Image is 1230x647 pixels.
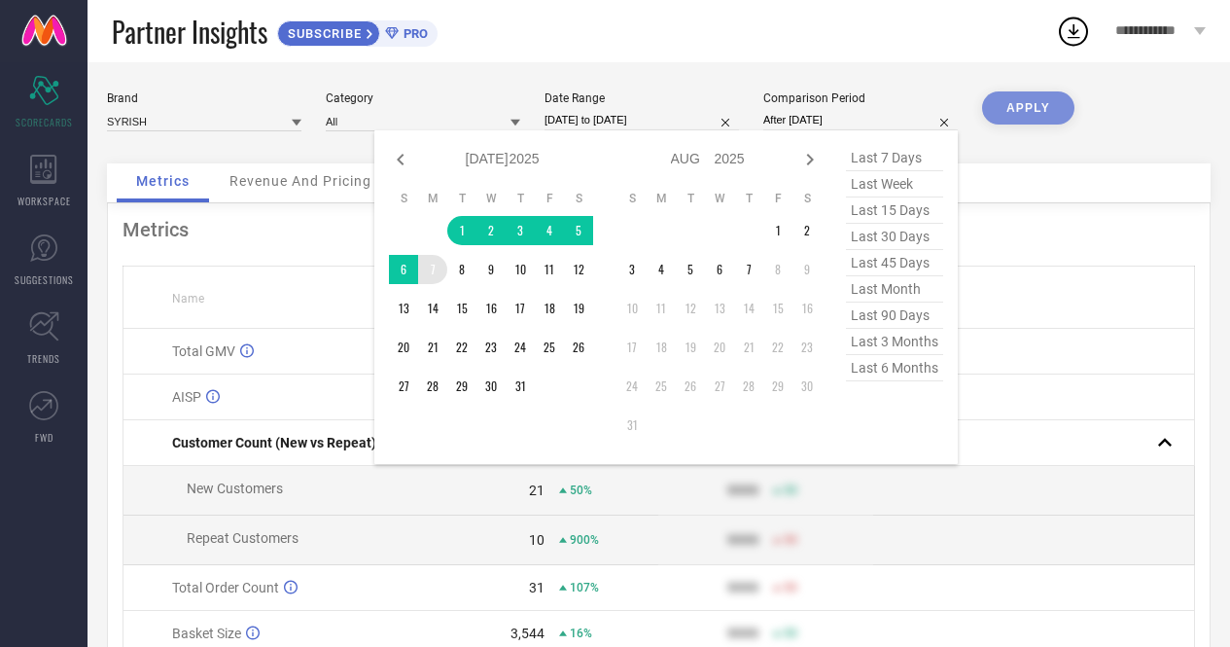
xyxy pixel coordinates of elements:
td: Sat Jul 19 2025 [564,294,593,323]
td: Sat Aug 09 2025 [792,255,822,284]
div: 3,544 [510,626,545,641]
td: Fri Jul 11 2025 [535,255,564,284]
th: Tuesday [447,191,476,206]
td: Sat Aug 23 2025 [792,333,822,362]
th: Sunday [389,191,418,206]
div: Open download list [1056,14,1091,49]
td: Sun Aug 03 2025 [617,255,647,284]
span: WORKSPACE [18,194,71,208]
div: Date Range [545,91,739,105]
td: Tue Aug 19 2025 [676,333,705,362]
span: 50 [784,484,797,497]
a: SUBSCRIBEPRO [277,16,438,47]
td: Sun Jul 13 2025 [389,294,418,323]
td: Wed Aug 06 2025 [705,255,734,284]
span: Total Order Count [172,580,279,595]
div: Category [326,91,520,105]
div: 9999 [727,626,758,641]
div: Next month [798,148,822,171]
td: Wed Aug 27 2025 [705,372,734,401]
th: Friday [763,191,792,206]
th: Saturday [792,191,822,206]
td: Sun Aug 24 2025 [617,372,647,401]
span: last month [846,276,943,303]
td: Mon Jul 14 2025 [418,294,447,323]
span: last 3 months [846,329,943,355]
td: Sat Jul 26 2025 [564,333,593,362]
td: Tue Jul 15 2025 [447,294,476,323]
td: Tue Jul 01 2025 [447,216,476,245]
span: 50 [784,581,797,594]
span: last week [846,171,943,198]
td: Sat Jul 12 2025 [564,255,593,284]
span: last 6 months [846,355,943,381]
span: last 45 days [846,250,943,276]
th: Tuesday [676,191,705,206]
td: Sat Aug 16 2025 [792,294,822,323]
td: Tue Jul 22 2025 [447,333,476,362]
span: Partner Insights [112,12,267,52]
span: Customer Count (New vs Repeat) [172,435,376,450]
span: last 90 days [846,303,943,329]
td: Sat Aug 02 2025 [792,216,822,245]
span: Repeat Customers [187,530,299,546]
span: 50% [570,484,592,497]
th: Sunday [617,191,647,206]
td: Thu Jul 17 2025 [506,294,535,323]
td: Mon Aug 18 2025 [647,333,676,362]
td: Mon Aug 04 2025 [647,255,676,284]
td: Wed Jul 09 2025 [476,255,506,284]
div: 9999 [727,532,758,548]
th: Wednesday [705,191,734,206]
th: Thursday [506,191,535,206]
span: last 7 days [846,145,943,171]
div: Metrics [123,218,1195,241]
div: Brand [107,91,301,105]
td: Thu Aug 14 2025 [734,294,763,323]
span: Name [172,292,204,306]
th: Thursday [734,191,763,206]
th: Friday [535,191,564,206]
td: Sun Jul 27 2025 [389,372,418,401]
div: 9999 [727,483,758,498]
td: Mon Jul 28 2025 [418,372,447,401]
td: Sun Jul 20 2025 [389,333,418,362]
td: Sun Aug 10 2025 [617,294,647,323]
th: Wednesday [476,191,506,206]
td: Sat Jul 05 2025 [564,216,593,245]
td: Wed Jul 23 2025 [476,333,506,362]
span: last 30 days [846,224,943,250]
td: Wed Jul 30 2025 [476,372,506,401]
span: Revenue And Pricing [229,173,371,189]
td: Thu Aug 28 2025 [734,372,763,401]
td: Mon Jul 21 2025 [418,333,447,362]
td: Thu Aug 07 2025 [734,255,763,284]
td: Fri Aug 01 2025 [763,216,792,245]
td: Thu Jul 03 2025 [506,216,535,245]
td: Fri Aug 08 2025 [763,255,792,284]
span: last 15 days [846,198,943,224]
span: New Customers [187,481,283,496]
td: Mon Aug 25 2025 [647,372,676,401]
span: 900% [570,533,599,547]
td: Wed Jul 16 2025 [476,294,506,323]
td: Mon Aug 11 2025 [647,294,676,323]
span: 50 [784,533,797,547]
span: 107% [570,581,599,594]
td: Thu Jul 24 2025 [506,333,535,362]
td: Sun Aug 17 2025 [617,333,647,362]
td: Tue Jul 29 2025 [447,372,476,401]
input: Select comparison period [763,110,958,130]
td: Fri Jul 04 2025 [535,216,564,245]
td: Fri Aug 29 2025 [763,372,792,401]
div: 31 [529,580,545,595]
td: Thu Aug 21 2025 [734,333,763,362]
td: Fri Aug 15 2025 [763,294,792,323]
td: Tue Jul 08 2025 [447,255,476,284]
span: FWD [35,430,53,445]
span: 50 [784,627,797,640]
td: Wed Aug 20 2025 [705,333,734,362]
td: Fri Aug 22 2025 [763,333,792,362]
span: 16% [570,627,592,640]
span: SUBSCRIBE [278,26,367,41]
